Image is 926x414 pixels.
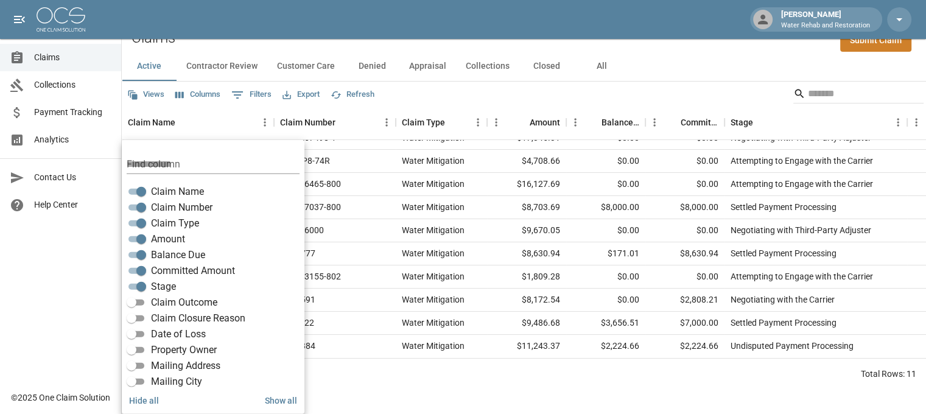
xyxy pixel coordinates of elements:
div: $0.00 [566,150,645,173]
div: Water Mitigation [402,201,465,213]
button: Select columns [172,85,223,104]
span: Amount [151,232,185,247]
button: Sort [753,114,770,131]
div: Balance Due [566,105,645,139]
button: Sort [664,114,681,131]
span: Claims [34,51,111,64]
div: $0.00 [566,265,645,289]
div: [PERSON_NAME] [776,9,875,30]
button: Menu [645,113,664,132]
div: Total Rows: 11 [861,368,916,380]
div: Committed Amount [681,105,718,139]
div: $0.00 [566,289,645,312]
div: Attempting to Engage with the Carrier [731,155,873,167]
button: Show all [260,389,302,412]
div: $2,808.21 [645,289,724,312]
button: Menu [907,113,925,132]
div: Undisputed Payment Processing [731,340,854,352]
div: Water Mitigation [402,270,465,282]
div: $4,708.66 [487,150,566,173]
div: Water Mitigation [402,340,465,352]
button: Denied [345,52,399,81]
div: Water Mitigation [402,224,465,236]
span: Stage [151,279,176,294]
div: $8,630.94 [487,242,566,265]
span: Help Center [34,198,111,211]
div: Claim Type [396,105,487,139]
div: $8,000.00 [566,196,645,219]
button: Closed [519,52,574,81]
span: Claim Name [151,184,204,199]
span: Claim Closure Reason [151,311,245,326]
div: $8,703.69 [487,196,566,219]
button: Hide all [124,389,164,412]
div: Amount [530,105,560,139]
div: Claim Number [274,105,396,139]
button: Active [122,52,177,81]
button: Menu [377,113,396,132]
a: Submit Claim [840,29,911,52]
button: Customer Care [267,52,345,81]
div: Claim Name [122,105,274,139]
button: Sort [445,114,462,131]
div: $1,809.28 [487,265,566,289]
button: Sort [513,114,530,131]
span: Payment Tracking [34,106,111,119]
div: 43-88P8-74R [280,155,330,167]
div: Settled Payment Processing [731,317,837,329]
div: $0.00 [566,219,645,242]
div: Amount [487,105,566,139]
div: $0.00 [645,150,724,173]
div: Search [793,84,924,106]
div: Attempting to Engage with the Carrier [731,270,873,282]
button: Menu [469,113,487,132]
div: Water Mitigation [402,293,465,306]
div: $11,243.37 [487,335,566,358]
div: $8,000.00 [645,196,724,219]
button: Menu [566,113,584,132]
div: Stage [724,105,907,139]
div: Settled Payment Processing [731,247,837,259]
div: Water Mitigation [402,317,465,329]
button: Menu [256,113,274,132]
button: Menu [487,113,505,132]
div: $7,000.00 [645,312,724,335]
div: Committed Amount [645,105,724,139]
div: 026123155-802 [280,270,341,282]
div: $0.00 [566,173,645,196]
span: Date of Loss [151,327,206,342]
button: Show filters [228,85,275,105]
p: Water Rehab and Restoration [781,21,870,31]
button: Sort [335,114,353,131]
div: $171.01 [566,242,645,265]
div: $2,224.66 [566,335,645,358]
div: Claim Type [402,105,445,139]
button: Menu [889,113,907,132]
span: Balance Due [151,248,205,262]
div: Negotiating with the Carrier [731,293,835,306]
span: Claim Number [151,200,212,215]
div: Claim Number [280,105,335,139]
button: Sort [175,114,192,131]
div: 057977037-800 [280,201,341,213]
span: Property Owner [151,343,217,357]
button: Sort [584,114,602,131]
div: 011716465-800 [280,178,341,190]
button: Collections [456,52,519,81]
span: Contact Us [34,171,111,184]
span: Committed Amount [151,264,235,278]
div: $16,127.69 [487,173,566,196]
div: Stage [731,105,753,139]
div: $9,486.68 [487,312,566,335]
div: Balance Due [602,105,639,139]
button: Contractor Review [177,52,267,81]
div: $0.00 [645,265,724,289]
button: open drawer [7,7,32,32]
button: Refresh [328,85,377,104]
div: Select columns [122,140,304,414]
div: dynamic tabs [122,52,926,81]
button: All [574,52,629,81]
div: $3,656.51 [566,312,645,335]
img: ocs-logo-white-transparent.png [37,7,85,32]
span: Claim Type [151,216,199,231]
